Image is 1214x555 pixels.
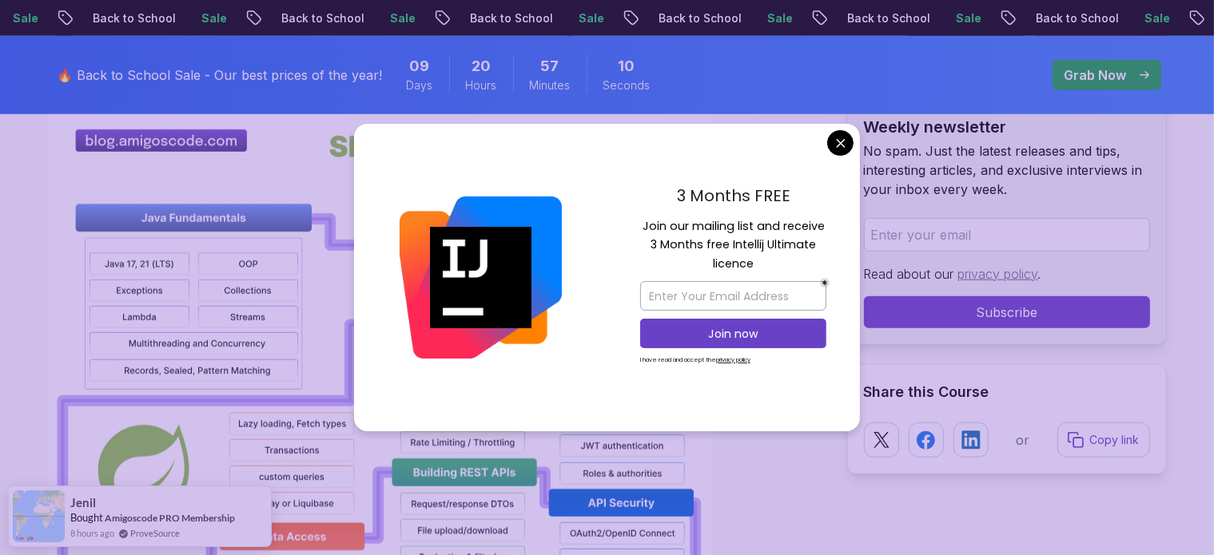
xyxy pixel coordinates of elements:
p: No spam. Just the latest releases and tips, interesting articles, and exclusive interviews in you... [864,141,1150,199]
p: Back to School [269,10,377,26]
span: 9 Days [410,55,430,77]
p: Sale [189,10,240,26]
span: Days [407,77,433,93]
p: Back to School [1023,10,1132,26]
span: Minutes [530,77,571,93]
a: ProveSource [130,526,180,540]
h2: Share this Course [864,381,1150,403]
span: 8 hours ago [70,526,114,540]
h2: Weekly newsletter [864,116,1150,138]
span: 10 Seconds [619,55,635,77]
span: Seconds [603,77,651,93]
p: Sale [566,10,617,26]
img: provesource social proof notification image [13,490,65,542]
input: Enter your email [864,218,1150,252]
p: 🔥 Back to School Sale - Our best prices of the year! [58,65,383,85]
span: Bought [70,511,103,524]
p: Back to School [834,10,943,26]
p: Back to School [80,10,189,26]
p: Copy link [1090,432,1140,448]
p: Read about our . [864,264,1150,283]
p: Grab Now [1065,65,1127,85]
span: 57 Minutes [541,55,559,77]
p: or [1016,430,1029,450]
a: Amigoscode PRO Membership [105,512,235,524]
button: Copy link [1057,422,1150,458]
span: Hours [466,77,497,93]
a: privacy policy [958,266,1038,282]
span: Jenil [70,496,96,509]
span: 20 Hours [472,55,491,77]
p: Back to School [646,10,754,26]
button: Subscribe [864,296,1150,328]
p: Sale [754,10,806,26]
p: Sale [943,10,994,26]
p: Back to School [457,10,566,26]
p: Sale [377,10,428,26]
p: Sale [1132,10,1183,26]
